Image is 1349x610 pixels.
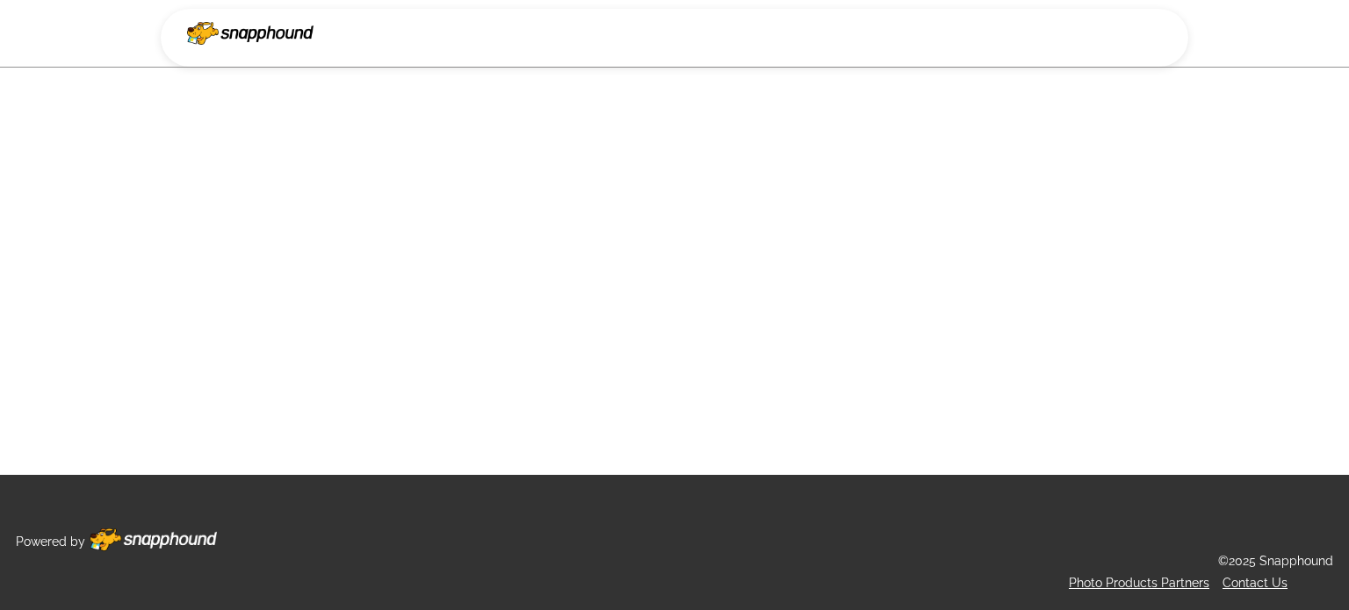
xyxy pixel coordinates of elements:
[90,528,217,551] img: Footer
[16,531,85,553] p: Powered by
[1223,576,1288,590] a: Contact Us
[1069,576,1209,590] a: Photo Products Partners
[1218,550,1333,572] p: ©2025 Snapphound
[187,22,314,45] img: Snapphound Logo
